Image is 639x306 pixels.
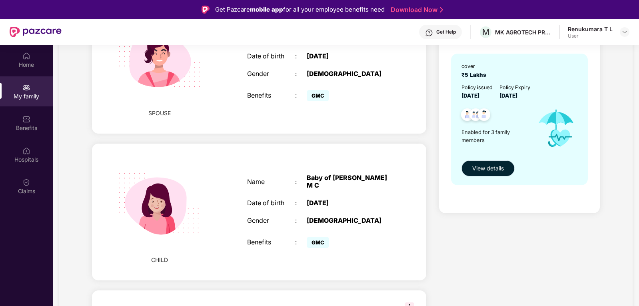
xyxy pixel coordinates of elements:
img: svg+xml;base64,PHN2ZyBpZD0iQ2xhaW0iIHhtbG5zPSJodHRwOi8vd3d3LnczLm9yZy8yMDAwL3N2ZyIgd2lkdGg9IjIwIi... [22,178,30,186]
strong: mobile app [250,6,283,13]
div: Benefits [247,92,295,99]
img: svg+xml;base64,PHN2ZyB4bWxucz0iaHR0cDovL3d3dy53My5vcmcvMjAwMC9zdmciIHdpZHRoPSIyMjQiIGhlaWdodD0iMT... [108,5,212,109]
div: : [295,92,307,99]
div: Policy issued [461,84,493,92]
div: : [295,70,307,78]
button: View details [461,160,515,176]
div: [DATE] [307,52,390,60]
span: [DATE] [499,92,517,99]
span: ₹5 Lakhs [461,72,489,78]
img: svg+xml;base64,PHN2ZyBpZD0iQmVuZWZpdHMiIHhtbG5zPSJodHRwOi8vd3d3LnczLm9yZy8yMDAwL3N2ZyIgd2lkdGg9Ij... [22,115,30,123]
div: MK AGROTECH PRIVATE LIMITED [495,28,551,36]
span: GMC [307,237,329,248]
span: Enabled for 3 family members [461,128,530,144]
div: : [295,52,307,60]
span: View details [472,164,504,173]
div: cover [461,62,489,70]
span: GMC [307,90,329,101]
img: svg+xml;base64,PHN2ZyBpZD0iSG9zcGl0YWxzIiB4bWxucz0iaHR0cDovL3d3dy53My5vcmcvMjAwMC9zdmciIHdpZHRoPS... [22,147,30,155]
div: : [295,238,307,246]
div: Gender [247,217,295,224]
img: Stroke [440,6,443,14]
div: Get Pazcare for all your employee benefits need [215,5,385,14]
div: Baby of [PERSON_NAME] M C [307,174,390,189]
span: M [482,27,489,37]
img: icon [530,100,582,156]
img: svg+xml;base64,PHN2ZyBpZD0iSGVscC0zMngzMiIgeG1sbnM9Imh0dHA6Ly93d3cudzMub3JnLzIwMDAvc3ZnIiB3aWR0aD... [425,29,433,37]
img: svg+xml;base64,PHN2ZyB3aWR0aD0iMjAiIGhlaWdodD0iMjAiIHZpZXdCb3g9IjAgMCAyMCAyMCIgZmlsbD0ibm9uZSIgeG... [22,84,30,92]
div: : [295,217,307,224]
div: : [295,178,307,186]
div: [DEMOGRAPHIC_DATA] [307,217,390,224]
img: svg+xml;base64,PHN2ZyB4bWxucz0iaHR0cDovL3d3dy53My5vcmcvMjAwMC9zdmciIHdpZHRoPSI0OC45MTUiIGhlaWdodD... [466,106,485,126]
div: [DEMOGRAPHIC_DATA] [307,70,390,78]
div: Date of birth [247,52,295,60]
div: [DATE] [307,199,390,207]
img: svg+xml;base64,PHN2ZyB4bWxucz0iaHR0cDovL3d3dy53My5vcmcvMjAwMC9zdmciIHdpZHRoPSI0OC45NDMiIGhlaWdodD... [457,106,477,126]
img: svg+xml;base64,PHN2ZyBpZD0iSG9tZSIgeG1sbnM9Imh0dHA6Ly93d3cudzMub3JnLzIwMDAvc3ZnIiB3aWR0aD0iMjAiIG... [22,52,30,60]
span: [DATE] [461,92,479,99]
div: Benefits [247,238,295,246]
a: Download Now [391,6,441,14]
div: Gender [247,70,295,78]
div: Renukumara T L [568,25,613,33]
div: Name [247,178,295,186]
img: svg+xml;base64,PHN2ZyBpZD0iRHJvcGRvd24tMzJ4MzIiIHhtbG5zPSJodHRwOi8vd3d3LnczLm9yZy8yMDAwL3N2ZyIgd2... [621,29,628,35]
span: SPOUSE [148,109,171,118]
div: User [568,33,613,39]
img: New Pazcare Logo [10,27,62,37]
img: svg+xml;base64,PHN2ZyB4bWxucz0iaHR0cDovL3d3dy53My5vcmcvMjAwMC9zdmciIHdpZHRoPSI0OC45NDMiIGhlaWdodD... [474,106,494,126]
img: Logo [202,6,210,14]
div: Policy Expiry [499,84,530,92]
div: Get Help [436,29,456,35]
img: svg+xml;base64,PHN2ZyB4bWxucz0iaHR0cDovL3d3dy53My5vcmcvMjAwMC9zdmciIHdpZHRoPSIyMjQiIGhlaWdodD0iMT... [108,152,212,256]
div: : [295,199,307,207]
span: CHILD [151,256,168,264]
div: Date of birth [247,199,295,207]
